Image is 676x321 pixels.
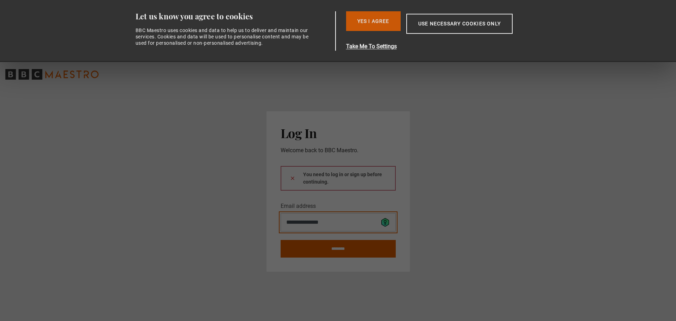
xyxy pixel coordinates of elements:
[346,11,401,31] button: Yes I Agree
[281,146,396,155] p: Welcome back to BBC Maestro.
[136,11,333,21] div: Let us know you agree to cookies
[281,125,396,140] h2: Log In
[136,27,313,47] div: BBC Maestro uses cookies and data to help us to deliver and maintain our services. Cookies and da...
[281,166,396,191] div: You need to log in or sign up before continuing.
[281,202,316,210] label: Email address
[346,42,546,51] button: Take Me To Settings
[406,14,513,34] button: Use necessary cookies only
[5,69,99,80] svg: BBC Maestro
